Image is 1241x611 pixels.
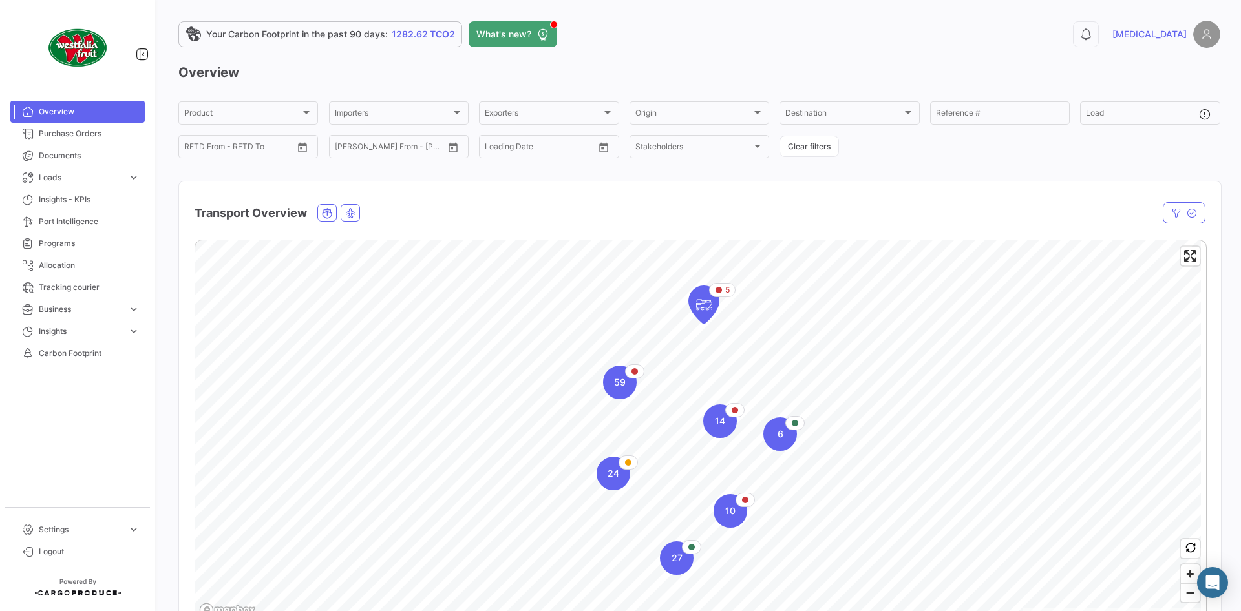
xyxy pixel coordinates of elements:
[10,342,145,364] a: Carbon Footprint
[39,194,140,205] span: Insights - KPIs
[476,28,531,41] span: What's new?
[469,21,557,47] button: What's new?
[128,524,140,535] span: expand_more
[785,110,902,119] span: Destination
[1197,567,1228,598] div: Open Intercom Messenger
[318,205,336,221] button: Ocean
[128,326,140,337] span: expand_more
[603,366,637,399] div: Map marker
[443,138,463,157] button: Open calendar
[780,136,839,157] button: Clear filters
[128,304,140,315] span: expand_more
[672,552,683,564] span: 27
[485,144,503,153] input: From
[39,347,140,359] span: Carbon Footprint
[725,504,736,517] span: 10
[715,415,725,428] span: 14
[703,404,737,438] div: Map marker
[39,304,123,315] span: Business
[45,16,110,80] img: client-50.png
[635,144,752,153] span: Stakeholders
[485,110,601,119] span: Exporters
[10,276,145,298] a: Tracking courier
[39,282,140,293] span: Tracking courier
[293,138,312,157] button: Open calendar
[39,546,140,557] span: Logout
[335,110,451,119] span: Importers
[39,128,140,140] span: Purchase Orders
[39,172,123,183] span: Loads
[660,541,694,575] div: Map marker
[763,417,797,451] div: Map marker
[608,467,619,480] span: 24
[178,63,1220,81] h3: Overview
[10,211,145,233] a: Port Intelligence
[1181,583,1200,602] button: Zoom out
[392,28,455,41] span: 1282.62 TCO2
[39,150,140,161] span: Documents
[10,254,145,276] a: Allocation
[10,233,145,254] a: Programs
[10,189,145,211] a: Insights - KPIs
[778,428,783,440] span: 6
[10,101,145,123] a: Overview
[725,284,730,296] span: 5
[195,204,307,222] h4: Transport Overview
[184,110,301,119] span: Product
[128,172,140,183] span: expand_more
[362,144,414,153] input: To
[10,123,145,145] a: Purchase Orders
[206,28,388,41] span: Your Carbon Footprint in the past 90 days:
[597,457,630,490] div: Map marker
[10,145,145,167] a: Documents
[39,216,140,227] span: Port Intelligence
[39,260,140,271] span: Allocation
[178,21,462,47] a: Your Carbon Footprint in the past 90 days:1282.62 TCO2
[714,494,747,528] div: Map marker
[211,144,263,153] input: To
[335,144,353,153] input: From
[635,110,752,119] span: Origin
[184,144,202,153] input: From
[1112,28,1187,41] span: [MEDICAL_DATA]
[341,205,359,221] button: Air
[39,326,123,337] span: Insights
[594,138,613,157] button: Open calendar
[39,524,123,535] span: Settings
[39,238,140,249] span: Programs
[1193,21,1220,48] img: placeholder-user.png
[1181,247,1200,265] button: Enter fullscreen
[1181,564,1200,583] button: Zoom in
[39,106,140,118] span: Overview
[614,376,626,389] span: 59
[688,285,719,324] div: Map marker
[512,144,564,153] input: To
